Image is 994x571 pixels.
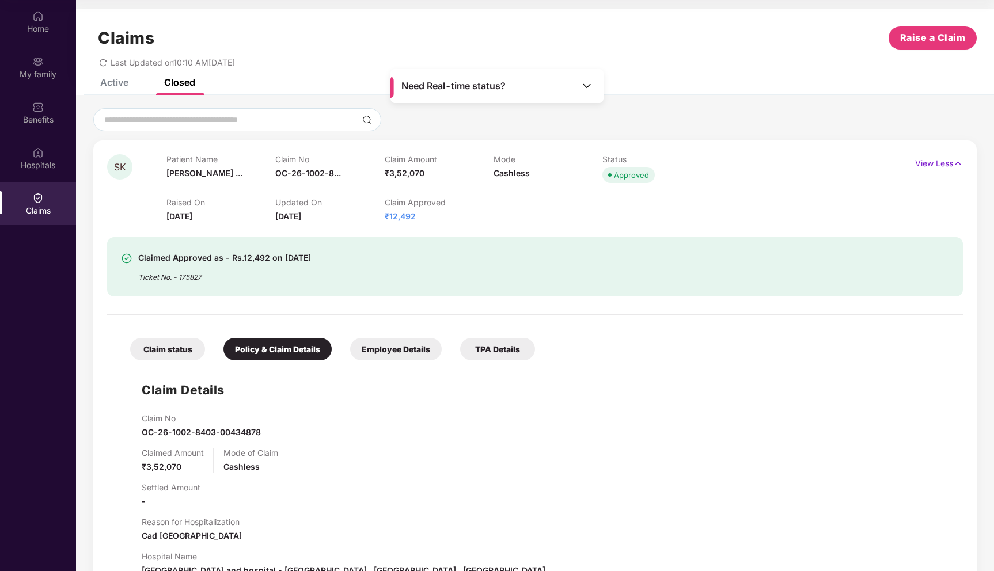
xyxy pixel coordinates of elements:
[142,482,200,492] p: Settled Amount
[275,154,384,164] p: Claim No
[275,168,341,178] span: OC-26-1002-8...
[602,154,711,164] p: Status
[142,517,242,527] p: Reason for Hospitalization
[164,77,195,88] div: Closed
[362,115,371,124] img: svg+xml;base64,PHN2ZyBpZD0iU2VhcmNoLTMyeDMyIiB4bWxucz0iaHR0cDovL3d3dy53My5vcmcvMjAwMC9zdmciIHdpZH...
[32,192,44,204] img: svg+xml;base64,PHN2ZyBpZD0iQ2xhaW0iIHhtbG5zPSJodHRwOi8vd3d3LnczLm9yZy8yMDAwL3N2ZyIgd2lkdGg9IjIwIi...
[953,157,963,170] img: svg+xml;base64,PHN2ZyB4bWxucz0iaHR0cDovL3d3dy53My5vcmcvMjAwMC9zdmciIHdpZHRoPSIxNyIgaGVpZ2h0PSIxNy...
[142,427,261,437] span: OC-26-1002-8403-00434878
[385,154,494,164] p: Claim Amount
[581,80,593,92] img: Toggle Icon
[121,253,132,264] img: svg+xml;base64,PHN2ZyBpZD0iU3VjY2Vzcy0zMngzMiIgeG1sbnM9Imh0dHA6Ly93d3cudzMub3JnLzIwMDAvc3ZnIiB3aW...
[350,338,442,360] div: Employee Details
[275,211,301,221] span: [DATE]
[385,197,494,207] p: Claim Approved
[614,169,649,181] div: Approved
[166,154,275,164] p: Patient Name
[32,56,44,67] img: svg+xml;base64,PHN2ZyB3aWR0aD0iMjAiIGhlaWdodD0iMjAiIHZpZXdCb3g9IjAgMCAyMCAyMCIgZmlsbD0ibm9uZSIgeG...
[138,251,311,265] div: Claimed Approved as - Rs.12,492 on [DATE]
[460,338,535,360] div: TPA Details
[142,413,261,423] p: Claim No
[142,551,545,561] p: Hospital Name
[166,168,242,178] span: [PERSON_NAME] ...
[99,58,107,67] span: redo
[138,265,311,283] div: Ticket No. - 175827
[142,496,146,506] span: -
[98,28,154,48] h1: Claims
[223,462,260,471] span: Cashless
[915,154,963,170] p: View Less
[385,211,416,221] span: ₹12,492
[32,147,44,158] img: svg+xml;base64,PHN2ZyBpZD0iSG9zcGl0YWxzIiB4bWxucz0iaHR0cDovL3d3dy53My5vcmcvMjAwMC9zdmciIHdpZHRoPS...
[223,448,278,458] p: Mode of Claim
[166,211,192,221] span: [DATE]
[275,197,384,207] p: Updated On
[32,10,44,22] img: svg+xml;base64,PHN2ZyBpZD0iSG9tZSIgeG1sbnM9Imh0dHA6Ly93d3cudzMub3JnLzIwMDAvc3ZnIiB3aWR0aD0iMjAiIG...
[100,77,128,88] div: Active
[900,31,966,45] span: Raise a Claim
[889,26,977,50] button: Raise a Claim
[142,531,242,540] span: Cad [GEOGRAPHIC_DATA]
[142,380,225,399] h1: Claim Details
[130,338,205,360] div: Claim status
[32,101,44,113] img: svg+xml;base64,PHN2ZyBpZD0iQmVuZWZpdHMiIHhtbG5zPSJodHRwOi8vd3d3LnczLm9yZy8yMDAwL3N2ZyIgd2lkdGg9Ij...
[223,338,332,360] div: Policy & Claim Details
[494,168,530,178] span: Cashless
[142,462,181,471] span: ₹3,52,070
[166,197,275,207] p: Raised On
[494,154,602,164] p: Mode
[142,448,204,458] p: Claimed Amount
[111,58,235,67] span: Last Updated on 10:10 AM[DATE]
[385,168,424,178] span: ₹3,52,070
[114,162,126,172] span: SK
[401,80,506,92] span: Need Real-time status?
